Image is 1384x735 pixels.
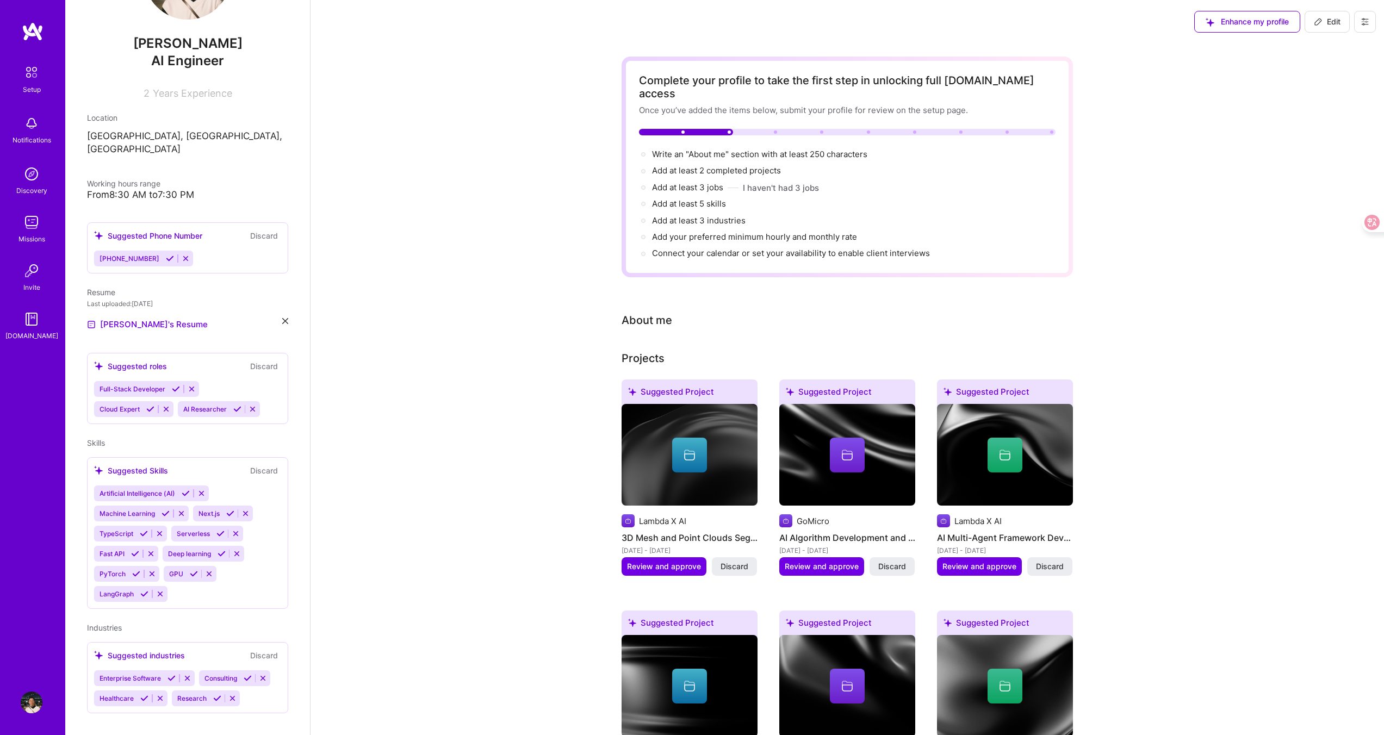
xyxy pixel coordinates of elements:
i: Accept [244,674,252,682]
div: Suggested Project [622,611,758,639]
h4: AI Multi-Agent Framework Development [937,531,1073,545]
div: Suggested Project [779,379,915,408]
span: Next.js [198,509,220,518]
img: Company logo [937,514,950,527]
span: Add your preferred minimum hourly and monthly rate [652,232,857,242]
i: Accept [166,254,174,263]
div: [DATE] - [DATE] [779,545,915,556]
img: cover [937,404,1073,506]
i: Reject [249,405,257,413]
i: Reject [183,674,191,682]
div: Suggested Project [622,379,758,408]
img: Company logo [622,514,635,527]
i: Reject [147,550,155,558]
i: icon SuggestedTeams [944,388,952,396]
div: GoMicro [797,515,829,527]
i: Reject [162,405,170,413]
span: Healthcare [100,694,134,702]
span: AI Engineer [151,53,224,68]
div: Suggested roles [94,360,167,372]
i: Accept [216,530,225,538]
div: Suggested industries [94,650,185,661]
i: Reject [259,674,267,682]
div: [DATE] - [DATE] [937,545,1073,556]
p: [GEOGRAPHIC_DATA], [GEOGRAPHIC_DATA], [GEOGRAPHIC_DATA] [87,130,288,156]
span: AI Researcher [183,405,227,413]
span: Discard [721,561,748,572]
a: [PERSON_NAME]'s Resume [87,318,208,331]
i: Reject [156,530,164,538]
img: discovery [21,163,42,185]
i: Reject [232,530,240,538]
div: Notifications [13,134,51,146]
button: Review and approve [937,557,1022,576]
div: Suggested Project [937,379,1073,408]
i: icon SuggestedTeams [628,619,636,627]
i: Accept [182,489,190,497]
h4: 3D Mesh and Point Clouds Segmentation [622,531,758,545]
i: Accept [233,405,241,413]
span: Review and approve [785,561,859,572]
button: Review and approve [622,557,706,576]
div: Suggested Phone Number [94,230,202,241]
span: Add at least 5 skills [652,198,726,209]
i: Accept [146,405,154,413]
div: Lambda X AI [954,515,1002,527]
span: Years Experience [153,88,232,99]
i: icon SuggestedTeams [94,466,103,475]
i: Reject [233,550,241,558]
div: [DOMAIN_NAME] [5,330,58,341]
span: Cloud Expert [100,405,140,413]
i: Accept [131,550,139,558]
span: Serverless [177,530,210,538]
span: [PHONE_NUMBER] [100,254,159,263]
img: setup [20,61,43,84]
i: icon SuggestedTeams [94,362,103,371]
div: Setup [23,84,41,95]
div: [DATE] - [DATE] [622,545,758,556]
h4: AI Algorithm Development and Testing [779,531,915,545]
span: Add at least 3 jobs [652,182,723,192]
div: Last uploaded: [DATE] [87,298,288,309]
span: Review and approve [942,561,1016,572]
button: Discard [247,229,281,242]
span: GPU [169,570,183,578]
span: Industries [87,623,122,632]
i: Accept [218,550,226,558]
span: PyTorch [100,570,126,578]
i: icon SuggestedTeams [94,231,103,240]
div: Discovery [16,185,47,196]
i: Accept [162,509,170,518]
i: Accept [140,530,148,538]
span: Working hours range [87,179,160,188]
div: About me [622,312,672,328]
i: Reject [228,694,237,702]
img: teamwork [21,211,42,233]
i: Accept [172,385,180,393]
div: Location [87,112,288,123]
img: logo [22,22,44,41]
div: Projects [622,350,665,366]
i: icon Close [282,318,288,324]
div: Invite [23,282,40,293]
i: Reject [241,509,250,518]
div: Missions [18,233,45,245]
span: Machine Learning [100,509,155,518]
i: icon SuggestedTeams [944,619,952,627]
span: Write an "About me" section with at least 250 characters [652,149,870,159]
i: icon SuggestedTeams [786,388,794,396]
i: Reject [156,590,164,598]
span: Full-Stack Developer [100,385,165,393]
img: bell [21,113,42,134]
div: Lambda X AI [639,515,686,527]
i: Reject [205,570,213,578]
span: 2 [144,88,150,99]
img: Company logo [779,514,792,527]
div: Complete your profile to take the first step in unlocking full [DOMAIN_NAME] access [639,74,1056,100]
i: Reject [197,489,206,497]
div: Suggested Project [937,611,1073,639]
span: LangGraph [100,590,134,598]
i: Accept [213,694,221,702]
i: Accept [226,509,234,518]
span: Review and approve [627,561,701,572]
